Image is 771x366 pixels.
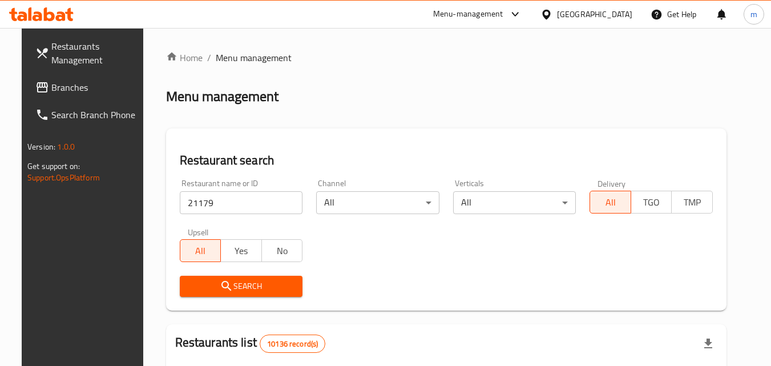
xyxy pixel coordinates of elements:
[557,8,632,21] div: [GEOGRAPHIC_DATA]
[695,330,722,357] div: Export file
[671,191,713,214] button: TMP
[27,139,55,154] span: Version:
[57,139,75,154] span: 1.0.0
[188,228,209,236] label: Upsell
[27,170,100,185] a: Support.OpsPlatform
[26,101,151,128] a: Search Branch Phone
[207,51,211,65] li: /
[26,74,151,101] a: Branches
[260,339,325,349] span: 10136 record(s)
[185,243,217,259] span: All
[676,194,708,211] span: TMP
[453,191,576,214] div: All
[220,239,262,262] button: Yes
[260,335,325,353] div: Total records count
[166,51,726,65] nav: breadcrumb
[175,334,326,353] h2: Restaurants list
[180,152,713,169] h2: Restaurant search
[433,7,503,21] div: Menu-management
[636,194,668,211] span: TGO
[595,194,627,211] span: All
[216,51,292,65] span: Menu management
[261,239,303,262] button: No
[590,191,631,214] button: All
[51,108,142,122] span: Search Branch Phone
[27,159,80,174] span: Get support on:
[51,81,142,94] span: Branches
[180,239,221,262] button: All
[26,33,151,74] a: Restaurants Management
[166,51,203,65] a: Home
[750,8,757,21] span: m
[180,191,303,214] input: Search for restaurant name or ID..
[631,191,672,214] button: TGO
[225,243,257,259] span: Yes
[180,276,303,297] button: Search
[598,179,626,187] label: Delivery
[166,87,278,106] h2: Menu management
[316,191,439,214] div: All
[189,279,294,293] span: Search
[267,243,298,259] span: No
[51,39,142,67] span: Restaurants Management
